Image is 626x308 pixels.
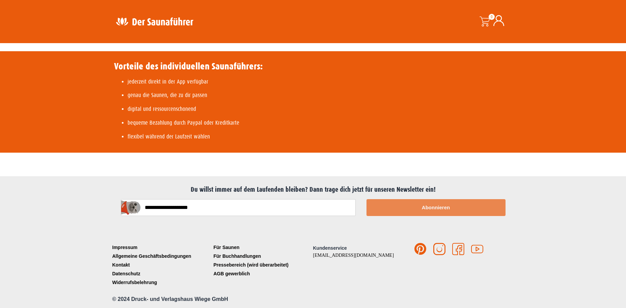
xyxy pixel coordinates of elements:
span: © 2024 Druck- und Verlagshaus Wiege GmbH [112,296,228,302]
p: genau die Saunen, die zu dir passen [128,91,263,100]
span: 0 [489,14,495,20]
a: Für Buchhandlungen [212,252,313,260]
a: Für Saunen [212,243,313,252]
a: Allgemeine Geschäftsbedingungen [111,252,212,260]
nav: Menü [111,243,212,287]
span: Kundenservice [313,245,347,251]
a: Kontakt [111,260,212,269]
a: [EMAIL_ADDRESS][DOMAIN_NAME] [313,253,394,258]
p: flexibel während der Laufzeit wählen [128,132,263,141]
nav: Menü [212,243,313,278]
p: bequeme Bezahlung durch Paypal oder Kreditkarte [128,119,263,127]
p: jederzeit direkt in der App verfügbar [128,78,263,86]
button: Abonnieren [366,199,506,216]
a: AGB gewerblich [212,269,313,278]
h3: Vorteile des individuellen Saunaführers: [114,61,263,72]
a: Impressum [111,243,212,252]
h2: Du willst immer auf dem Laufenden bleiben? Dann trage dich jetzt für unseren Newsletter ein! [114,186,512,194]
a: Datenschutz [111,269,212,278]
p: digital und ressourcenschonend [128,105,263,114]
a: Widerrufsbelehrung [111,278,212,287]
a: Pressebereich (wird überarbeitet) [212,260,313,269]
